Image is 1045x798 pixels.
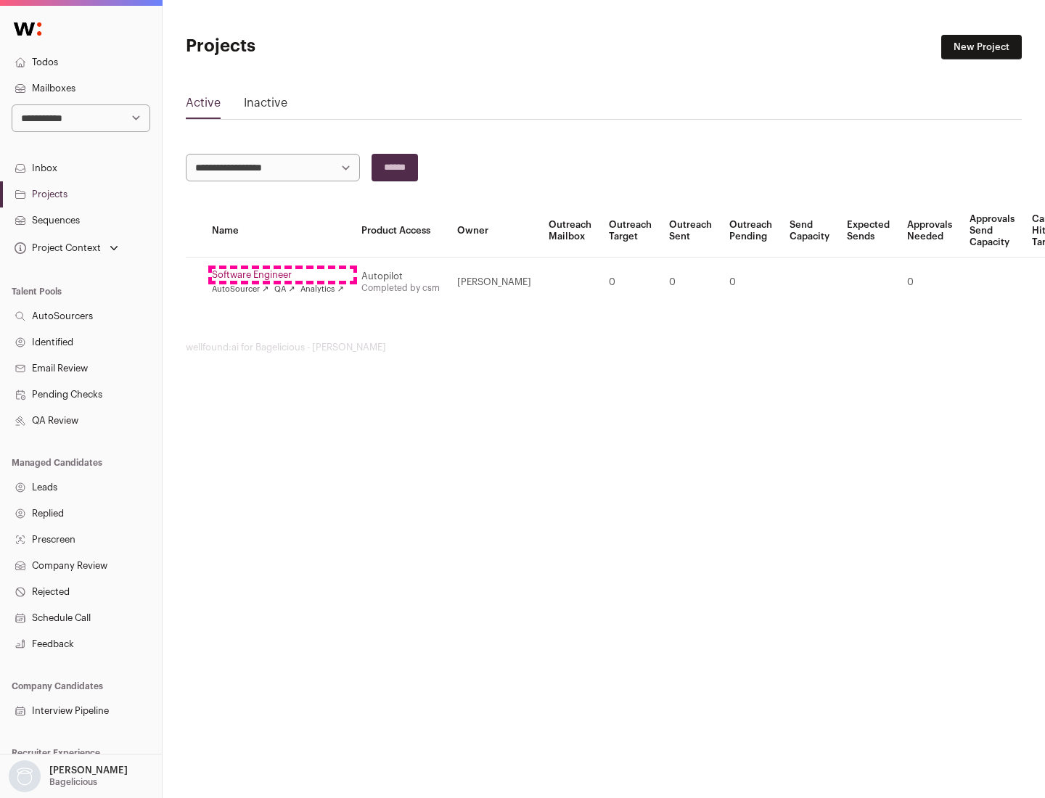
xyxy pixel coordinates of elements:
[49,776,97,788] p: Bagelicious
[12,238,121,258] button: Open dropdown
[721,205,781,258] th: Outreach Pending
[9,760,41,792] img: nopic.png
[212,269,344,281] a: Software Engineer
[838,205,898,258] th: Expected Sends
[361,271,440,282] div: Autopilot
[6,15,49,44] img: Wellfound
[600,205,660,258] th: Outreach Target
[6,760,131,792] button: Open dropdown
[721,258,781,308] td: 0
[448,205,540,258] th: Owner
[361,284,440,292] a: Completed by csm
[961,205,1023,258] th: Approvals Send Capacity
[203,205,353,258] th: Name
[186,342,1022,353] footer: wellfound:ai for Bagelicious - [PERSON_NAME]
[212,284,269,295] a: AutoSourcer ↗
[448,258,540,308] td: [PERSON_NAME]
[941,35,1022,59] a: New Project
[898,258,961,308] td: 0
[274,284,295,295] a: QA ↗
[353,205,448,258] th: Product Access
[660,258,721,308] td: 0
[540,205,600,258] th: Outreach Mailbox
[186,94,221,118] a: Active
[600,258,660,308] td: 0
[300,284,343,295] a: Analytics ↗
[12,242,101,254] div: Project Context
[660,205,721,258] th: Outreach Sent
[244,94,287,118] a: Inactive
[49,765,128,776] p: [PERSON_NAME]
[898,205,961,258] th: Approvals Needed
[186,35,464,58] h1: Projects
[781,205,838,258] th: Send Capacity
